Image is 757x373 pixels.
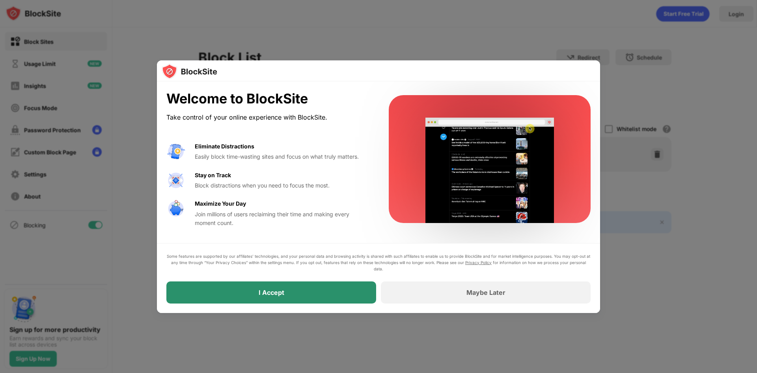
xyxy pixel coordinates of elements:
[195,142,254,151] div: Eliminate Distractions
[195,171,231,180] div: Stay on Track
[166,199,185,218] img: value-safe-time.svg
[195,152,370,161] div: Easily block time-wasting sites and focus on what truly matters.
[195,199,246,208] div: Maximize Your Day
[166,112,370,123] div: Take control of your online experience with BlockSite.
[166,91,370,107] div: Welcome to BlockSite
[195,181,370,190] div: Block distractions when you need to focus the most.
[195,210,370,228] div: Join millions of users reclaiming their time and making every moment count.
[166,142,185,161] img: value-avoid-distractions.svg
[259,289,284,296] div: I Accept
[166,171,185,190] img: value-focus.svg
[466,289,505,296] div: Maybe Later
[162,64,217,79] img: logo-blocksite.svg
[465,260,492,265] a: Privacy Policy
[166,253,591,272] div: Some features are supported by our affiliates’ technologies, and your personal data and browsing ...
